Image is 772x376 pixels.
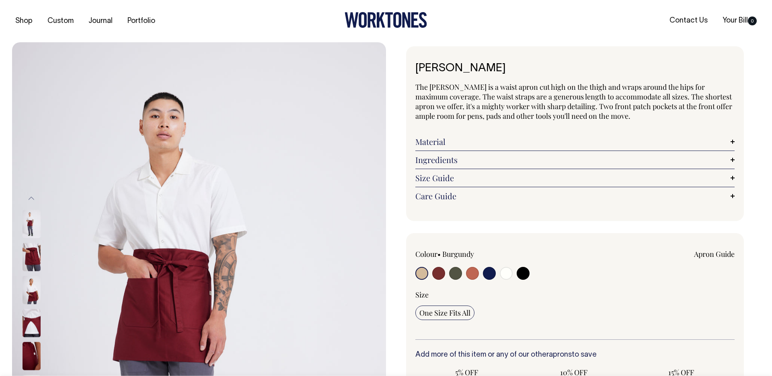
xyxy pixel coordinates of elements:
[549,351,572,358] a: aprons
[415,306,474,320] input: One Size Fits All
[124,14,158,28] a: Portfolio
[44,14,77,28] a: Custom
[415,249,543,259] div: Colour
[415,62,735,75] h1: [PERSON_NAME]
[12,14,36,28] a: Shop
[415,155,735,165] a: Ingredients
[85,14,116,28] a: Journal
[23,342,41,370] img: burgundy
[415,173,735,183] a: Size Guide
[442,249,474,259] label: Burgundy
[415,137,735,147] a: Material
[415,290,735,300] div: Size
[437,249,441,259] span: •
[694,249,735,259] a: Apron Guide
[719,14,760,27] a: Your Bill0
[666,14,711,27] a: Contact Us
[23,309,41,337] img: burgundy
[23,276,41,304] img: burgundy
[415,82,732,121] span: The [PERSON_NAME] is a waist apron cut high on the thigh and wraps around the hips for maximum co...
[748,17,757,25] span: 0
[23,243,41,271] img: burgundy
[25,190,37,208] button: Previous
[415,191,735,201] a: Care Guide
[415,351,735,359] h6: Add more of this item or any of our other to save
[23,210,41,238] img: burgundy
[419,308,470,318] span: One Size Fits All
